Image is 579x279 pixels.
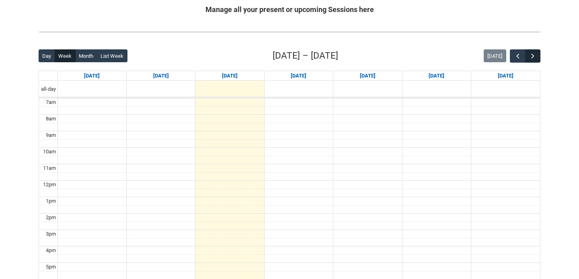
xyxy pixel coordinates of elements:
div: 9am [44,131,57,139]
div: 1pm [44,197,57,205]
div: 5pm [44,263,57,271]
a: Go to September 7, 2025 [82,71,101,81]
img: REDU_GREY_LINE [39,28,540,36]
button: Day [39,49,55,62]
span: all-day [39,85,57,93]
div: 2pm [44,214,57,222]
a: Go to September 9, 2025 [220,71,239,81]
button: Week [55,49,76,62]
a: Go to September 11, 2025 [358,71,377,81]
button: Previous Week [510,49,525,63]
a: Go to September 8, 2025 [152,71,170,81]
a: Go to September 13, 2025 [496,71,515,81]
div: 10am [41,148,57,156]
button: List Week [97,49,127,62]
div: 4pm [44,246,57,255]
div: 8am [44,115,57,123]
h2: Manage all your present or upcoming Sessions here [39,4,540,15]
div: 7am [44,98,57,106]
a: Go to September 12, 2025 [427,71,446,81]
div: 12pm [41,181,57,189]
h2: [DATE] – [DATE] [273,49,338,63]
button: Month [75,49,97,62]
a: Go to September 10, 2025 [289,71,308,81]
div: 3pm [44,230,57,238]
button: Next Week [525,49,540,63]
div: 11am [41,164,57,172]
button: [DATE] [484,49,506,62]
